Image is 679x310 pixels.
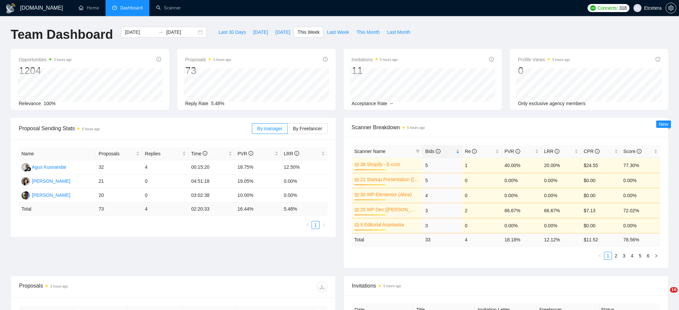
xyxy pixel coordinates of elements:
[387,28,410,36] span: Last Month
[623,149,641,154] span: Score
[656,57,660,62] span: info-circle
[281,203,327,216] td: 5.48 %
[612,252,620,259] a: 2
[462,218,502,233] td: 0
[595,149,600,154] span: info-circle
[462,233,502,246] td: 4
[112,5,117,10] span: dashboard
[218,28,246,36] span: Last 30 Days
[518,101,586,106] span: Only exclusive agency members
[19,282,173,292] div: Proposals
[281,160,327,174] td: 12.50%
[356,28,380,36] span: This Month
[541,158,581,173] td: 20.00%
[235,203,281,216] td: 16.44 %
[189,188,235,203] td: 03:02:38
[303,221,312,229] button: left
[636,252,644,260] li: 5
[19,64,72,77] div: 1204
[383,27,414,37] button: Last Month
[384,284,401,288] time: 5 hours ago
[50,285,68,288] time: 5 hours ago
[189,174,235,188] td: 04:51:18
[281,188,327,203] td: 0.00%
[166,28,197,36] input: End date
[502,218,541,233] td: 0.00%
[32,177,70,185] div: [PERSON_NAME]
[32,191,70,199] div: [PERSON_NAME]
[436,149,440,154] span: info-circle
[272,27,294,37] button: [DATE]
[462,188,502,203] td: 0
[352,123,661,132] span: Scanner Breakdown
[19,147,96,160] th: Name
[317,284,327,290] span: download
[581,188,620,203] td: $0.00
[142,174,189,188] td: 0
[581,233,620,246] td: $ 11.52
[628,252,636,260] li: 4
[142,188,189,203] td: 0
[352,282,660,290] span: Invitations
[235,174,281,188] td: 19.05%
[596,252,604,260] button: left
[211,101,224,106] span: 5.48%
[352,56,398,64] span: Invitations
[666,3,676,13] button: setting
[294,27,323,37] button: This Week
[425,149,440,154] span: Bids
[620,252,628,259] a: 3
[142,147,189,160] th: Replies
[98,150,134,157] span: Proposals
[323,57,328,62] span: info-circle
[120,5,143,11] span: Dashboard
[158,29,163,35] span: swap-right
[462,203,502,218] td: 2
[11,27,113,43] h1: Team Dashboard
[581,203,620,218] td: $7.13
[354,149,386,154] span: Scanner Name
[621,173,660,188] td: 0.00%
[604,252,612,259] a: 1
[380,58,398,62] time: 5 hours ago
[203,151,207,156] span: info-circle
[96,203,142,216] td: 73
[636,252,644,259] a: 5
[360,161,419,168] a: 36 Shopify - E-com
[96,160,142,174] td: 32
[552,58,570,62] time: 5 hours ago
[422,203,462,218] td: 3
[352,101,388,106] span: Acceptance Rate
[502,188,541,203] td: 0.00%
[644,252,652,259] a: 6
[620,252,628,260] li: 3
[185,64,231,77] div: 73
[621,233,660,246] td: 78.56 %
[145,150,181,157] span: Replies
[656,287,672,303] iframe: Intercom live chat
[19,101,41,106] span: Relevance
[360,191,419,198] a: 30 WP Elementor (Alina)
[422,158,462,173] td: 5
[322,223,326,227] span: right
[189,160,235,174] td: 00:15:20
[621,158,660,173] td: 77.30%
[360,176,419,183] a: 22 Startup Presentation ([PERSON_NAME])
[581,173,620,188] td: $0.00
[621,188,660,203] td: 0.00%
[281,174,327,188] td: 0.00%
[54,58,72,62] time: 2 hours ago
[666,5,676,11] span: setting
[352,64,398,77] div: 11
[293,126,322,131] span: By Freelancer
[666,5,676,11] a: setting
[354,177,359,182] span: crown
[635,6,640,10] span: user
[191,151,207,156] span: Time
[637,149,641,154] span: info-circle
[323,27,353,37] button: Last Week
[462,173,502,188] td: 0
[79,5,99,11] a: homeHome
[504,149,520,154] span: PVR
[294,151,299,156] span: info-circle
